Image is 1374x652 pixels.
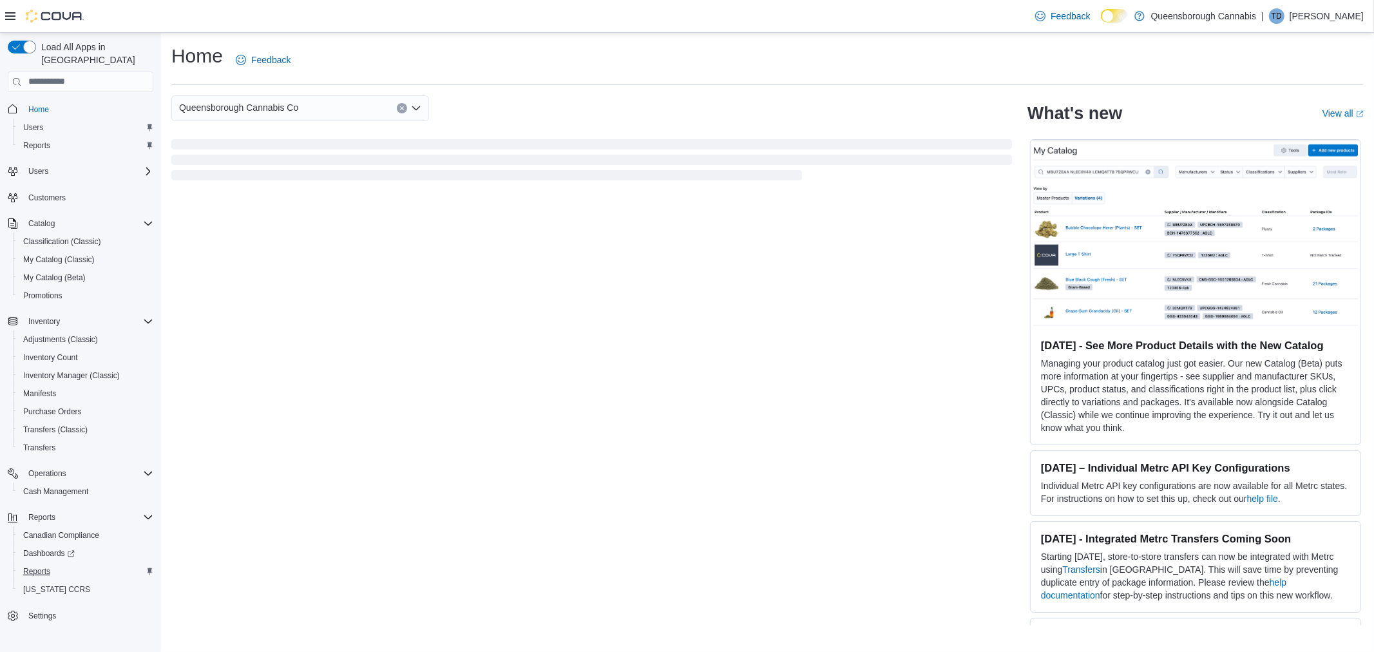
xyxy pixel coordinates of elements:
[1290,8,1364,24] p: [PERSON_NAME]
[18,288,68,303] a: Promotions
[18,440,61,455] a: Transfers
[18,546,80,561] a: Dashboards
[23,584,90,595] span: [US_STATE] CCRS
[1041,357,1350,434] p: Managing your product catalog just got easier. Our new Catalog (Beta) puts more information at yo...
[23,236,101,247] span: Classification (Classic)
[18,404,87,419] a: Purchase Orders
[23,164,153,179] span: Users
[23,548,75,559] span: Dashboards
[18,138,55,153] a: Reports
[28,218,55,229] span: Catalog
[13,269,158,287] button: My Catalog (Beta)
[13,562,158,580] button: Reports
[1041,339,1350,352] h3: [DATE] - See More Product Details with the New Catalog
[13,439,158,457] button: Transfers
[18,422,93,437] a: Transfers (Classic)
[23,334,98,345] span: Adjustments (Classic)
[18,120,153,135] span: Users
[18,386,61,401] a: Manifests
[28,166,48,177] span: Users
[23,407,82,417] span: Purchase Orders
[23,102,54,117] a: Home
[23,291,62,301] span: Promotions
[18,368,125,383] a: Inventory Manager (Classic)
[23,510,61,525] button: Reports
[23,101,153,117] span: Home
[1272,8,1282,24] span: TD
[13,385,158,403] button: Manifests
[3,188,158,207] button: Customers
[28,193,66,203] span: Customers
[397,103,407,113] button: Clear input
[18,368,153,383] span: Inventory Manager (Classic)
[3,606,158,625] button: Settings
[18,582,95,597] a: [US_STATE] CCRS
[23,273,86,283] span: My Catalog (Beta)
[3,215,158,233] button: Catalog
[1051,10,1090,23] span: Feedback
[1261,8,1264,24] p: |
[28,316,60,327] span: Inventory
[23,352,78,363] span: Inventory Count
[23,189,153,206] span: Customers
[18,528,104,543] a: Canadian Compliance
[28,104,49,115] span: Home
[23,466,153,481] span: Operations
[18,582,153,597] span: Washington CCRS
[18,270,153,285] span: My Catalog (Beta)
[3,162,158,180] button: Users
[18,120,48,135] a: Users
[18,564,55,579] a: Reports
[18,404,153,419] span: Purchase Orders
[18,350,153,365] span: Inventory Count
[1030,3,1095,29] a: Feedback
[18,564,153,579] span: Reports
[13,233,158,251] button: Classification (Classic)
[1041,461,1350,474] h3: [DATE] – Individual Metrc API Key Configurations
[23,190,71,206] a: Customers
[13,251,158,269] button: My Catalog (Classic)
[18,484,153,499] span: Cash Management
[1041,532,1350,545] h3: [DATE] - Integrated Metrc Transfers Coming Soon
[3,465,158,483] button: Operations
[23,122,43,133] span: Users
[28,611,56,621] span: Settings
[23,314,65,329] button: Inventory
[1151,8,1256,24] p: Queensborough Cannabis
[13,367,158,385] button: Inventory Manager (Classic)
[13,119,158,137] button: Users
[3,508,158,526] button: Reports
[23,530,99,541] span: Canadian Compliance
[23,608,61,624] a: Settings
[1356,110,1364,118] svg: External link
[23,466,72,481] button: Operations
[13,349,158,367] button: Inventory Count
[18,252,100,267] a: My Catalog (Classic)
[251,53,291,66] span: Feedback
[28,468,66,479] span: Operations
[18,270,91,285] a: My Catalog (Beta)
[18,138,153,153] span: Reports
[3,100,158,119] button: Home
[1041,479,1350,505] p: Individual Metrc API key configurations are now available for all Metrc states. For instructions ...
[13,403,158,421] button: Purchase Orders
[13,483,158,501] button: Cash Management
[23,486,88,497] span: Cash Management
[18,288,153,303] span: Promotions
[23,164,53,179] button: Users
[23,608,153,624] span: Settings
[18,332,103,347] a: Adjustments (Classic)
[18,546,153,561] span: Dashboards
[36,41,153,66] span: Load All Apps in [GEOGRAPHIC_DATA]
[3,312,158,331] button: Inventory
[171,43,223,69] h1: Home
[18,440,153,455] span: Transfers
[18,332,153,347] span: Adjustments (Classic)
[411,103,421,113] button: Open list of options
[13,331,158,349] button: Adjustments (Classic)
[23,140,50,151] span: Reports
[18,422,153,437] span: Transfers (Classic)
[18,484,93,499] a: Cash Management
[179,100,298,115] span: Queensborough Cannabis Co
